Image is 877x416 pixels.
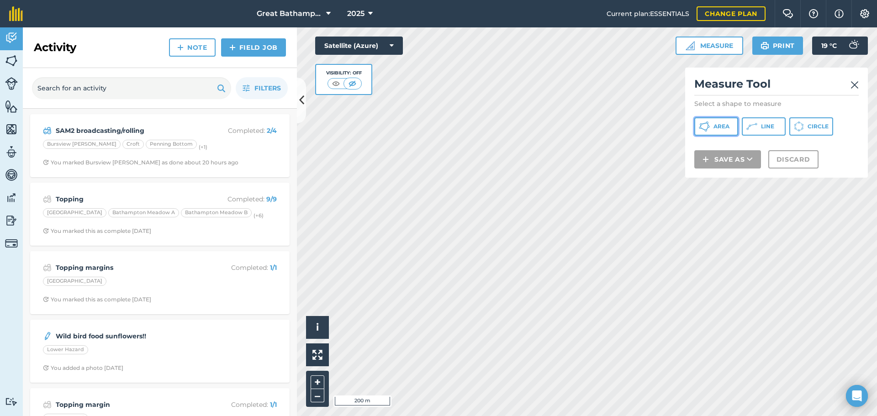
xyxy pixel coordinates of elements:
img: svg+xml;base64,PD94bWwgdmVyc2lvbj0iMS4wIiBlbmNvZGluZz0idXRmLTgiPz4KPCEtLSBHZW5lcmF0b3I6IEFkb2JlIE... [5,191,18,205]
button: Circle [789,117,833,136]
button: 19 °C [812,37,868,55]
img: svg+xml;base64,PD94bWwgdmVyc2lvbj0iMS4wIiBlbmNvZGluZz0idXRmLTgiPz4KPCEtLSBHZW5lcmF0b3I6IEFkb2JlIE... [43,125,52,136]
strong: 9 / 9 [266,195,277,203]
img: Four arrows, one pointing top left, one top right, one bottom right and the last bottom left [312,350,322,360]
p: Completed : [204,263,277,273]
p: Completed : [204,400,277,410]
button: Area [694,117,738,136]
strong: Topping margins [56,263,201,273]
p: Select a shape to measure [694,99,859,108]
img: svg+xml;base64,PHN2ZyB4bWxucz0iaHR0cDovL3d3dy53My5vcmcvMjAwMC9zdmciIHdpZHRoPSI1NiIgaGVpZ2h0PSI2MC... [5,100,18,113]
img: fieldmargin Logo [9,6,23,21]
div: Croft [122,140,144,149]
img: svg+xml;base64,PD94bWwgdmVyc2lvbj0iMS4wIiBlbmNvZGluZz0idXRmLTgiPz4KPCEtLSBHZW5lcmF0b3I6IEFkb2JlIE... [43,194,52,205]
small: (+ 6 ) [254,212,264,219]
img: svg+xml;base64,PD94bWwgdmVyc2lvbj0iMS4wIiBlbmNvZGluZz0idXRmLTgiPz4KPCEtLSBHZW5lcmF0b3I6IEFkb2JlIE... [5,168,18,182]
a: Note [169,38,216,57]
div: You marked this as complete [DATE] [43,227,151,235]
img: svg+xml;base64,PHN2ZyB4bWxucz0iaHR0cDovL3d3dy53My5vcmcvMjAwMC9zdmciIHdpZHRoPSIxNCIgaGVpZ2h0PSIyNC... [229,42,236,53]
div: Bathampton Meadow B [181,208,252,217]
button: Filters [236,77,288,99]
img: svg+xml;base64,PD94bWwgdmVyc2lvbj0iMS4wIiBlbmNvZGluZz0idXRmLTgiPz4KPCEtLSBHZW5lcmF0b3I6IEFkb2JlIE... [43,331,52,342]
div: Open Intercom Messenger [846,385,868,407]
input: Search for an activity [32,77,231,99]
img: svg+xml;base64,PHN2ZyB4bWxucz0iaHR0cDovL3d3dy53My5vcmcvMjAwMC9zdmciIHdpZHRoPSIxNCIgaGVpZ2h0PSIyNC... [703,154,709,165]
img: svg+xml;base64,PHN2ZyB4bWxucz0iaHR0cDovL3d3dy53My5vcmcvMjAwMC9zdmciIHdpZHRoPSI1NiIgaGVpZ2h0PSI2MC... [5,122,18,136]
button: i [306,316,329,339]
img: svg+xml;base64,PD94bWwgdmVyc2lvbj0iMS4wIiBlbmNvZGluZz0idXRmLTgiPz4KPCEtLSBHZW5lcmF0b3I6IEFkb2JlIE... [43,262,52,273]
span: Filters [254,83,281,93]
h2: Measure Tool [694,77,859,95]
span: 19 ° C [821,37,837,55]
img: Two speech bubbles overlapping with the left bubble in the forefront [782,9,793,18]
img: svg+xml;base64,PHN2ZyB4bWxucz0iaHR0cDovL3d3dy53My5vcmcvMjAwMC9zdmciIHdpZHRoPSI1MCIgaGVpZ2h0PSI0MC... [347,79,358,88]
img: svg+xml;base64,PHN2ZyB4bWxucz0iaHR0cDovL3d3dy53My5vcmcvMjAwMC9zdmciIHdpZHRoPSIyMiIgaGVpZ2h0PSIzMC... [851,79,859,90]
p: Completed : [204,194,277,204]
button: Measure [676,37,743,55]
strong: Topping margin [56,400,201,410]
img: A cog icon [859,9,870,18]
img: svg+xml;base64,PHN2ZyB4bWxucz0iaHR0cDovL3d3dy53My5vcmcvMjAwMC9zdmciIHdpZHRoPSIxOSIgaGVpZ2h0PSIyNC... [217,83,226,94]
img: svg+xml;base64,PD94bWwgdmVyc2lvbj0iMS4wIiBlbmNvZGluZz0idXRmLTgiPz4KPCEtLSBHZW5lcmF0b3I6IEFkb2JlIE... [5,237,18,250]
img: Clock with arrow pointing clockwise [43,296,49,302]
span: Line [761,123,774,130]
span: i [316,321,319,333]
img: svg+xml;base64,PD94bWwgdmVyc2lvbj0iMS4wIiBlbmNvZGluZz0idXRmLTgiPz4KPCEtLSBHZW5lcmF0b3I6IEFkb2JlIE... [5,214,18,227]
div: Lower Hazard [43,345,88,354]
div: [GEOGRAPHIC_DATA] [43,277,106,286]
strong: 2 / 4 [267,126,277,135]
div: Visibility: Off [326,69,362,77]
img: Clock with arrow pointing clockwise [43,159,49,165]
img: svg+xml;base64,PD94bWwgdmVyc2lvbj0iMS4wIiBlbmNvZGluZz0idXRmLTgiPz4KPCEtLSBHZW5lcmF0b3I6IEFkb2JlIE... [5,397,18,406]
img: Clock with arrow pointing clockwise [43,365,49,371]
div: You marked Bursview [PERSON_NAME] as done about 20 hours ago [43,159,238,166]
button: Line [742,117,786,136]
a: Field Job [221,38,286,57]
button: Print [752,37,803,55]
img: svg+xml;base64,PD94bWwgdmVyc2lvbj0iMS4wIiBlbmNvZGluZz0idXRmLTgiPz4KPCEtLSBHZW5lcmF0b3I6IEFkb2JlIE... [844,37,862,55]
a: SAM2 broadcasting/rollingCompleted: 2/4Bursview [PERSON_NAME]CroftPenning Bottom(+1)Clock with ar... [36,120,284,172]
div: You marked this as complete [DATE] [43,296,151,303]
span: Circle [808,123,829,130]
strong: 1 / 1 [270,263,277,272]
span: Great Bathampton [257,8,322,19]
img: svg+xml;base64,PHN2ZyB4bWxucz0iaHR0cDovL3d3dy53My5vcmcvMjAwMC9zdmciIHdpZHRoPSI1NiIgaGVpZ2h0PSI2MC... [5,54,18,68]
img: svg+xml;base64,PD94bWwgdmVyc2lvbj0iMS4wIiBlbmNvZGluZz0idXRmLTgiPz4KPCEtLSBHZW5lcmF0b3I6IEFkb2JlIE... [5,31,18,45]
img: svg+xml;base64,PHN2ZyB4bWxucz0iaHR0cDovL3d3dy53My5vcmcvMjAwMC9zdmciIHdpZHRoPSI1MCIgaGVpZ2h0PSI0MC... [330,79,342,88]
img: Ruler icon [686,41,695,50]
img: A question mark icon [808,9,819,18]
strong: Wild bird food sunflowers!! [56,331,201,341]
img: svg+xml;base64,PD94bWwgdmVyc2lvbj0iMS4wIiBlbmNvZGluZz0idXRmLTgiPz4KPCEtLSBHZW5lcmF0b3I6IEFkb2JlIE... [43,399,52,410]
img: svg+xml;base64,PD94bWwgdmVyc2lvbj0iMS4wIiBlbmNvZGluZz0idXRmLTgiPz4KPCEtLSBHZW5lcmF0b3I6IEFkb2JlIE... [5,77,18,90]
strong: Topping [56,194,201,204]
button: Satellite (Azure) [315,37,403,55]
h2: Activity [34,40,76,55]
img: svg+xml;base64,PD94bWwgdmVyc2lvbj0iMS4wIiBlbmNvZGluZz0idXRmLTgiPz4KPCEtLSBHZW5lcmF0b3I6IEFkb2JlIE... [5,145,18,159]
span: 2025 [347,8,365,19]
button: + [311,375,324,389]
img: svg+xml;base64,PHN2ZyB4bWxucz0iaHR0cDovL3d3dy53My5vcmcvMjAwMC9zdmciIHdpZHRoPSIxNCIgaGVpZ2h0PSIyNC... [177,42,184,53]
a: Wild bird food sunflowers!!Lower HazardClock with arrow pointing clockwiseYou added a photo [DATE] [36,325,284,377]
span: Area [713,123,729,130]
div: Bursview [PERSON_NAME] [43,140,121,149]
strong: 1 / 1 [270,400,277,409]
p: Completed : [204,126,277,136]
div: Penning Bottom [146,140,197,149]
small: (+ 1 ) [199,144,207,150]
img: Clock with arrow pointing clockwise [43,228,49,234]
div: You added a photo [DATE] [43,364,123,372]
img: svg+xml;base64,PHN2ZyB4bWxucz0iaHR0cDovL3d3dy53My5vcmcvMjAwMC9zdmciIHdpZHRoPSIxOSIgaGVpZ2h0PSIyNC... [761,40,769,51]
button: – [311,389,324,402]
div: [GEOGRAPHIC_DATA] [43,208,106,217]
div: Bathampton Meadow A [108,208,179,217]
a: ToppingCompleted: 9/9[GEOGRAPHIC_DATA]Bathampton Meadow ABathampton Meadow B(+6)Clock with arrow ... [36,188,284,240]
button: Discard [768,150,819,169]
strong: SAM2 broadcasting/rolling [56,126,201,136]
a: Change plan [697,6,766,21]
img: svg+xml;base64,PHN2ZyB4bWxucz0iaHR0cDovL3d3dy53My5vcmcvMjAwMC9zdmciIHdpZHRoPSIxNyIgaGVpZ2h0PSIxNy... [835,8,844,19]
span: Current plan : ESSENTIALS [607,9,689,19]
a: Topping marginsCompleted: 1/1[GEOGRAPHIC_DATA]Clock with arrow pointing clockwiseYou marked this ... [36,257,284,309]
button: Save as [694,150,761,169]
